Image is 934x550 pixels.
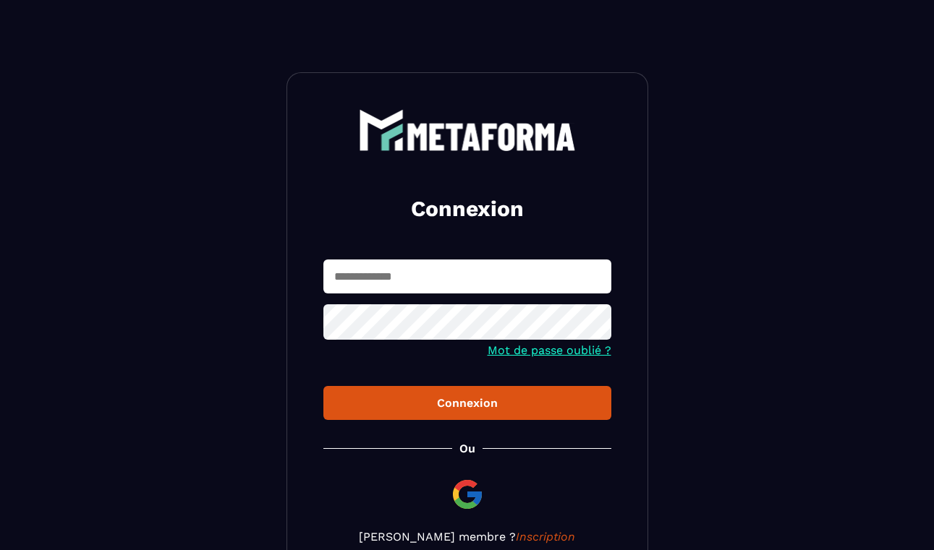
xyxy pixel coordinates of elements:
button: Connexion [323,386,611,420]
a: Mot de passe oublié ? [488,343,611,357]
div: Connexion [335,396,600,410]
img: google [450,477,485,512]
h2: Connexion [341,194,594,223]
img: logo [359,109,576,151]
p: Ou [459,442,475,455]
a: logo [323,109,611,151]
a: Inscription [516,530,575,543]
p: [PERSON_NAME] membre ? [323,530,611,543]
